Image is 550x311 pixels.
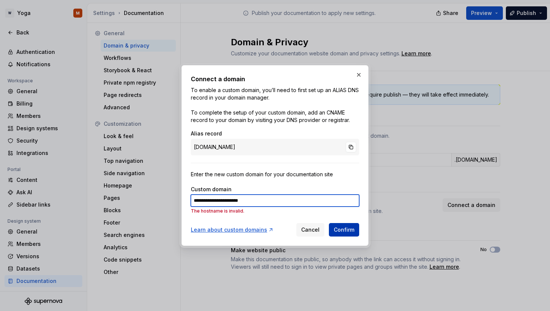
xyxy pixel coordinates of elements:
[191,208,359,214] p: The hostname is invalid.
[301,226,320,234] span: Cancel
[191,139,359,155] div: [DOMAIN_NAME]
[191,186,232,193] label: Custom domain
[191,171,359,178] div: Enter the new custom domain for your documentation site
[191,74,359,83] h2: Connect a domain
[296,223,324,237] button: Cancel
[334,226,354,234] span: Confirm
[191,226,274,234] a: Learn about custom domains
[191,86,359,124] p: To enable a custom domain, you’ll need to first set up an ALIAS DNS record in your domain manager...
[191,130,359,137] div: Alias record
[329,223,359,237] button: Confirm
